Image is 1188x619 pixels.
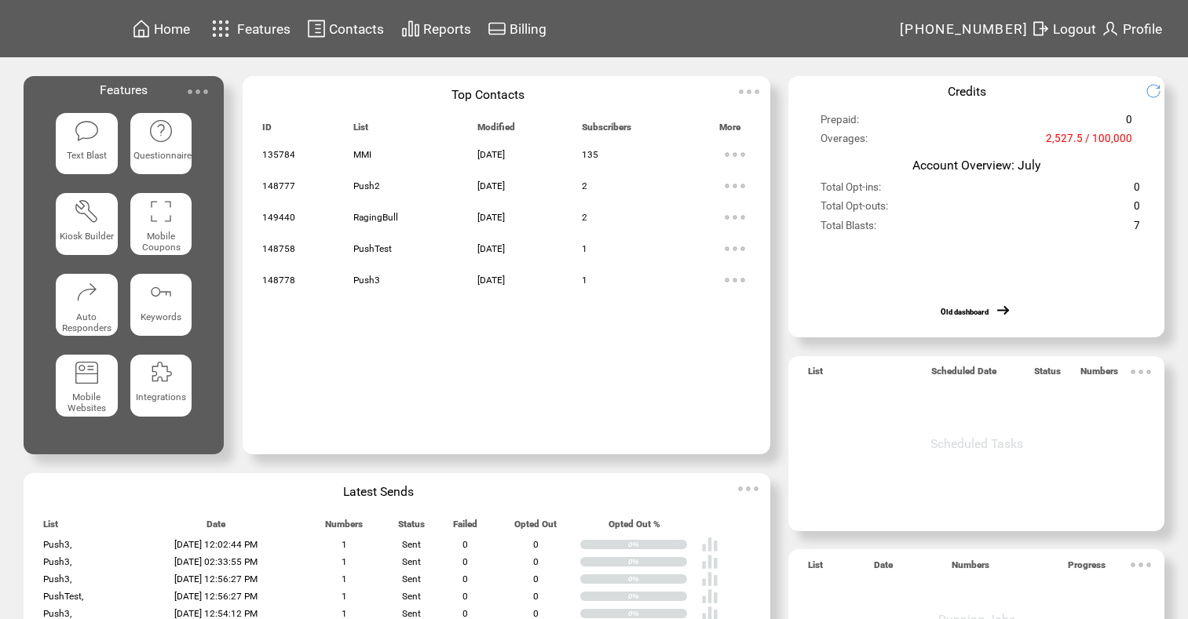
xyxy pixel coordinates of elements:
span: [DATE] [477,212,505,223]
span: 2 [582,212,587,223]
span: [PHONE_NUMBER] [900,21,1029,37]
span: Sent [402,591,421,602]
a: Features [205,13,294,44]
img: creidtcard.svg [488,19,506,38]
span: Features [100,82,148,97]
span: PushTest, [43,591,83,602]
span: Keywords [141,311,181,322]
span: Sent [402,573,421,584]
span: Status [1034,366,1061,384]
span: 0 [1134,200,1140,219]
a: Mobile Coupons [130,193,192,261]
img: keywords.svg [148,279,174,304]
img: questionnaire.svg [148,118,174,144]
img: profile.svg [1101,19,1120,38]
span: Failed [453,519,477,537]
div: 0% [628,592,687,601]
span: 0 [1126,114,1132,133]
span: Scheduled Date [931,366,996,384]
span: 135 [582,149,598,160]
a: Auto Responders [56,274,118,342]
a: Profile [1098,16,1164,41]
span: 0 [1134,181,1140,200]
span: PushTest [353,243,392,254]
img: ellypsis.svg [719,233,751,264]
span: Kiosk Builder [60,231,114,242]
img: text-blast.svg [74,118,99,144]
span: Auto Responders [62,311,111,333]
div: 0% [628,540,687,549]
img: ellypsis.svg [1125,549,1157,581]
span: 1 [582,243,587,254]
span: Total Opt-outs: [821,200,888,219]
span: Sent [402,556,421,567]
img: poll%20-%20white.svg [701,588,718,605]
a: Home [130,16,192,41]
span: 2 [582,180,587,191]
div: 0% [628,557,687,566]
span: Opted Out [514,519,557,537]
span: 0 [462,556,468,567]
span: Push3, [43,539,71,550]
span: Latest Sends [343,484,414,499]
span: Numbers [952,559,989,577]
span: RagingBull [353,212,398,223]
a: Integrations [130,355,192,423]
img: poll%20-%20white.svg [701,536,718,553]
img: ellypsis.svg [733,76,765,107]
span: 2,527.5 / 100,000 [1046,133,1132,151]
a: Contacts [305,16,386,41]
a: Reports [399,16,473,41]
span: Sent [402,608,421,619]
span: 1 [342,556,347,567]
a: Kiosk Builder [56,193,118,261]
span: Mobile Websites [68,391,106,413]
img: integrations.svg [148,360,174,385]
span: Total Opt-ins: [821,181,881,200]
span: Home [154,21,190,37]
img: ellypsis.svg [719,139,751,170]
span: 0 [462,608,468,619]
span: Progress [1068,559,1106,577]
span: 1 [342,591,347,602]
span: List [43,519,58,537]
span: Questionnaire [133,150,192,161]
a: Keywords [130,274,192,342]
img: features.svg [207,16,235,42]
span: Mobile Coupons [142,231,181,253]
img: ellypsis.svg [719,264,751,296]
img: tool%201.svg [74,198,99,224]
span: Account Overview: July [912,158,1040,173]
img: ellypsis.svg [719,202,751,233]
span: 0 [533,591,539,602]
span: Overages: [821,133,868,151]
a: Questionnaire [130,113,192,181]
span: MMI [353,149,371,160]
span: 135784 [262,149,295,160]
span: List [808,559,823,577]
span: Features [237,21,291,37]
span: Contacts [329,21,384,37]
img: home.svg [132,19,151,38]
span: 1 [342,573,347,584]
span: Push3, [43,573,71,584]
span: Prepaid: [821,114,859,133]
img: coupons.svg [148,198,174,224]
span: [DATE] [477,180,505,191]
span: Credits [948,84,986,99]
span: 1 [342,608,347,619]
span: [DATE] 12:56:27 PM [174,573,258,584]
div: 0% [628,609,687,618]
span: Push3, [43,556,71,567]
span: Logout [1053,21,1096,37]
img: auto-responders.svg [74,279,99,304]
span: [DATE] [477,275,505,286]
span: Total Blasts: [821,220,876,238]
a: Billing [485,16,549,41]
span: Billing [510,21,546,37]
a: Mobile Websites [56,355,118,423]
span: 1 [582,275,587,286]
span: Text Blast [67,150,107,161]
span: Status [398,519,425,537]
span: 7 [1134,220,1140,238]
